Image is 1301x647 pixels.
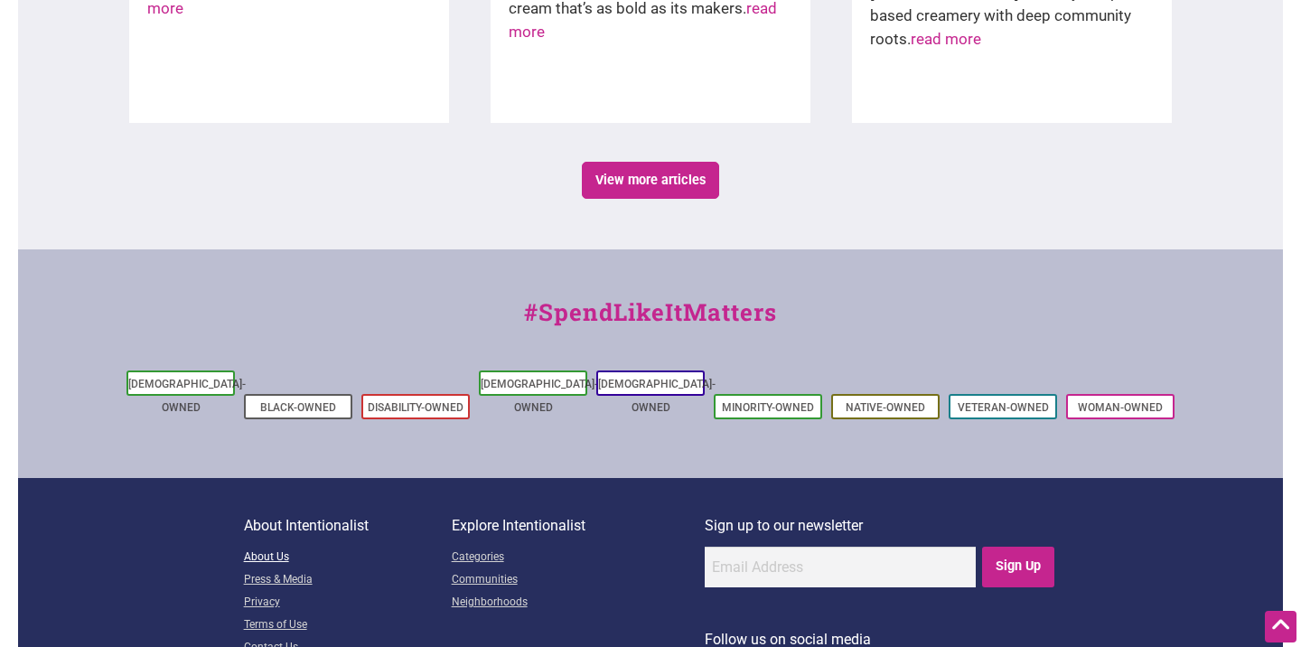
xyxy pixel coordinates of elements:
[452,592,705,614] a: Neighborhoods
[244,592,452,614] a: Privacy
[846,401,925,414] a: Native-Owned
[481,378,598,414] a: [DEMOGRAPHIC_DATA]-Owned
[982,547,1055,587] input: Sign Up
[368,401,463,414] a: Disability-Owned
[452,547,705,569] a: Categories
[911,30,981,48] a: read more
[1265,611,1296,642] div: Scroll Back to Top
[958,401,1049,414] a: Veteran-Owned
[582,162,720,199] a: View more articles
[128,378,246,414] a: [DEMOGRAPHIC_DATA]-Owned
[452,569,705,592] a: Communities
[244,614,452,637] a: Terms of Use
[598,378,716,414] a: [DEMOGRAPHIC_DATA]-Owned
[244,514,452,538] p: About Intentionalist
[244,569,452,592] a: Press & Media
[722,401,814,414] a: Minority-Owned
[260,401,336,414] a: Black-Owned
[18,295,1283,348] div: #SpendLikeItMatters
[705,547,976,587] input: Email Address
[1078,401,1163,414] a: Woman-Owned
[452,514,705,538] p: Explore Intentionalist
[244,547,452,569] a: About Us
[705,514,1058,538] p: Sign up to our newsletter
